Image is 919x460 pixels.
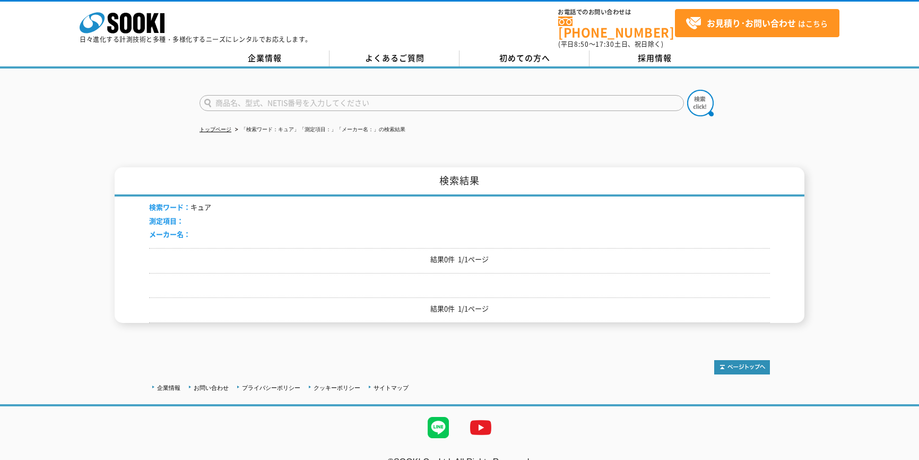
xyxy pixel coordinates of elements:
span: (平日 ～ 土日、祝日除く) [558,39,663,49]
li: キュア [149,202,211,213]
a: サイトマップ [374,385,409,391]
span: 検索ワード： [149,202,190,212]
a: お問い合わせ [194,385,229,391]
p: 結果0件 1/1ページ [149,303,770,314]
a: 採用情報 [589,50,719,66]
strong: お見積り･お問い合わせ [707,16,796,29]
img: LINE [417,406,459,449]
p: 日々進化する計測技術と多種・多様化するニーズにレンタルでお応えします。 [80,36,312,42]
h1: 検索結果 [115,167,804,197]
a: トップページ [200,126,231,132]
li: 「検索ワード：キュア」「測定項目：」「メーカー名：」の検索結果 [233,124,405,135]
span: 17:30 [595,39,614,49]
a: 初めての方へ [459,50,589,66]
input: 商品名、型式、NETIS番号を入力してください [200,95,684,111]
span: メーカー名： [149,229,190,239]
img: btn_search.png [687,90,714,116]
a: プライバシーポリシー [242,385,300,391]
img: YouTube [459,406,502,449]
span: はこちら [686,15,828,31]
span: 測定項目： [149,216,184,226]
span: 8:50 [574,39,589,49]
a: [PHONE_NUMBER] [558,16,675,38]
a: お見積り･お問い合わせはこちら [675,9,839,37]
a: よくあるご質問 [330,50,459,66]
a: 企業情報 [200,50,330,66]
span: お電話でのお問い合わせは [558,9,675,15]
img: トップページへ [714,360,770,374]
a: クッキーポリシー [314,385,360,391]
p: 結果0件 1/1ページ [149,254,770,265]
a: 企業情報 [157,385,180,391]
span: 初めての方へ [499,52,550,64]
